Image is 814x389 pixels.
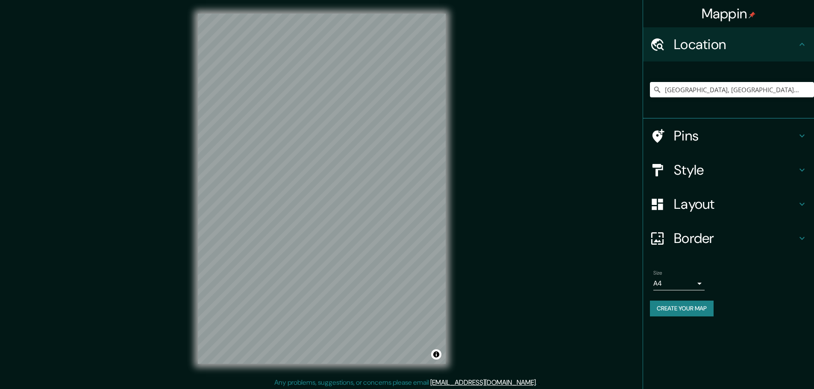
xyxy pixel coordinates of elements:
[674,127,797,144] h4: Pins
[674,36,797,53] h4: Location
[674,161,797,178] h4: Style
[538,377,540,388] div: .
[431,349,441,360] button: Toggle attribution
[702,5,756,22] h4: Mappin
[650,301,714,316] button: Create your map
[537,377,538,388] div: .
[643,119,814,153] div: Pins
[643,221,814,255] div: Border
[749,12,755,18] img: pin-icon.png
[653,277,705,290] div: A4
[430,378,536,387] a: [EMAIL_ADDRESS][DOMAIN_NAME]
[274,377,537,388] p: Any problems, suggestions, or concerns please email .
[738,356,805,380] iframe: Help widget launcher
[643,153,814,187] div: Style
[643,27,814,61] div: Location
[653,269,662,277] label: Size
[674,196,797,213] h4: Layout
[674,230,797,247] h4: Border
[650,82,814,97] input: Pick your city or area
[643,187,814,221] div: Layout
[198,14,446,364] canvas: Map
